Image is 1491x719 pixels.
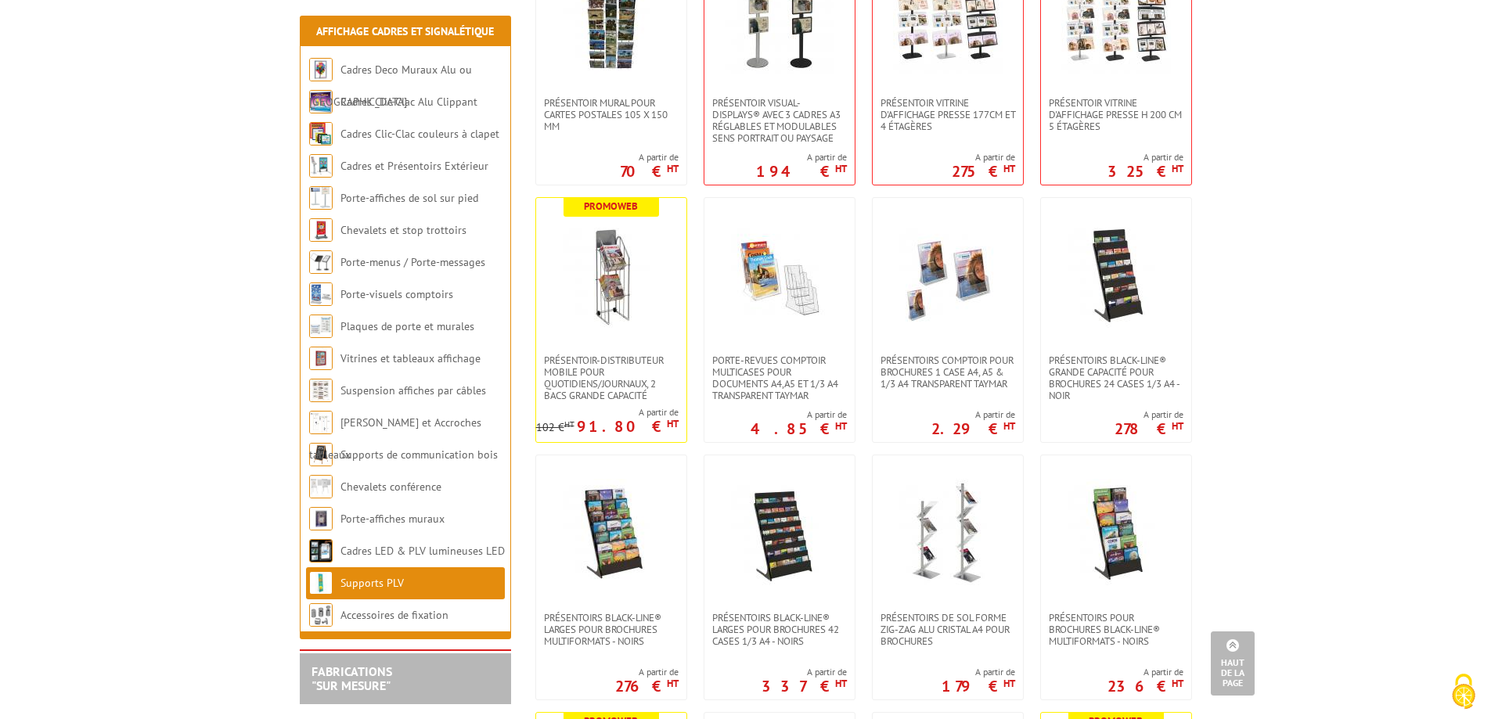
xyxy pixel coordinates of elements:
img: Présentoir-distributeur mobile pour quotidiens/journaux, 2 bacs grande capacité [556,221,666,331]
sup: HT [564,419,574,430]
span: A partir de [756,151,847,164]
a: Supports de communication bois [340,448,498,462]
p: 325 € [1107,167,1183,176]
button: Cookies (fenêtre modale) [1436,666,1491,719]
img: Cadres et Présentoirs Extérieur [309,154,333,178]
a: Haut de la page [1211,631,1255,696]
a: Cadres Clic-Clac couleurs à clapet [340,127,499,141]
span: A partir de [1107,666,1183,678]
b: Promoweb [584,200,638,213]
a: FABRICATIONS"Sur Mesure" [312,663,392,693]
span: Présentoirs Black-Line® grande capacité pour brochures 24 cases 1/3 A4 - noir [1049,354,1183,401]
img: Cadres Clic-Clac couleurs à clapet [309,122,333,146]
img: Présentoirs Black-Line® larges pour brochures multiformats - Noirs [556,479,666,588]
span: A partir de [536,406,679,419]
sup: HT [835,677,847,690]
a: Présentoirs pour Brochures Black-Line® multiformats - Noirs [1041,612,1191,647]
sup: HT [1172,162,1183,175]
img: Supports PLV [309,571,333,595]
a: Porte-revues comptoir multicases POUR DOCUMENTS A4,A5 ET 1/3 A4 TRANSPARENT TAYMAR [704,354,855,401]
img: Cadres Deco Muraux Alu ou Bois [309,58,333,81]
sup: HT [1172,677,1183,690]
span: Présentoir-distributeur mobile pour quotidiens/journaux, 2 bacs grande capacité [544,354,679,401]
a: Plaques de porte et murales [340,319,474,333]
span: Présentoirs Black-Line® larges pour brochures 42 cases 1/3 A4 - Noirs [712,612,847,647]
a: Porte-affiches de sol sur pied [340,191,478,205]
img: Accessoires de fixation [309,603,333,627]
span: Présentoirs de sol forme ZIG-ZAG Alu Cristal A4 pour brochures [881,612,1015,647]
img: Vitrines et tableaux affichage [309,347,333,370]
img: Présentoirs pour Brochures Black-Line® multiformats - Noirs [1061,479,1171,588]
a: Présentoirs Black-Line® grande capacité pour brochures 24 cases 1/3 A4 - noir [1041,354,1191,401]
a: PRÉSENTOIRS COMPTOIR POUR BROCHURES 1 CASE A4, A5 & 1/3 A4 TRANSPARENT taymar [873,354,1023,390]
p: 91.80 € [577,422,679,431]
a: Présentoir vitrine d'affichage presse 177cm et 4 étagères [873,97,1023,132]
img: Porte-affiches de sol sur pied [309,186,333,210]
img: Suspension affiches par câbles [309,379,333,402]
a: Cadres Deco Muraux Alu ou [GEOGRAPHIC_DATA] [309,63,472,109]
p: 2.29 € [931,424,1015,433]
img: Chevalets et stop trottoirs [309,218,333,242]
p: 102 € [536,422,574,433]
span: Présentoir Visual-Displays® avec 3 cadres A3 réglables et modulables sens portrait ou paysage [712,97,847,144]
p: 236 € [1107,681,1183,691]
span: A partir de [942,666,1015,678]
sup: HT [1003,419,1015,433]
a: Cadres et Présentoirs Extérieur [340,159,488,173]
img: Chevalets conférence [309,475,333,498]
a: Porte-affiches muraux [340,512,445,526]
span: Présentoirs pour Brochures Black-Line® multiformats - Noirs [1049,612,1183,647]
a: Présentoir-distributeur mobile pour quotidiens/journaux, 2 bacs grande capacité [536,354,686,401]
img: PRÉSENTOIRS COMPTOIR POUR BROCHURES 1 CASE A4, A5 & 1/3 A4 TRANSPARENT taymar [893,221,1003,331]
p: 276 € [615,681,679,691]
img: Cimaises et Accroches tableaux [309,411,333,434]
a: Chevalets et stop trottoirs [340,223,466,237]
a: Présentoir mural pour cartes postales 105 x 150 mm [536,97,686,132]
sup: HT [1003,162,1015,175]
span: Porte-revues comptoir multicases POUR DOCUMENTS A4,A5 ET 1/3 A4 TRANSPARENT TAYMAR [712,354,847,401]
p: 275 € [952,167,1015,176]
p: 278 € [1115,424,1183,433]
span: Présentoir vitrine d'affichage presse 177cm et 4 étagères [881,97,1015,132]
a: Cadres LED & PLV lumineuses LED [340,544,505,558]
p: 179 € [942,681,1015,691]
span: Présentoir vitrine d'affichage presse H 200 cm 5 étagères [1049,97,1183,132]
a: Vitrines et tableaux affichage [340,351,481,365]
a: Supports PLV [340,576,404,590]
span: A partir de [751,408,847,421]
span: A partir de [615,666,679,678]
a: Affichage Cadres et Signalétique [316,24,494,38]
p: 194 € [756,167,847,176]
span: A partir de [762,666,847,678]
img: Plaques de porte et murales [309,315,333,338]
sup: HT [667,677,679,690]
img: Porte-affiches muraux [309,507,333,530]
img: Cadres LED & PLV lumineuses LED [309,539,333,563]
sup: HT [1003,677,1015,690]
a: Chevalets conférence [340,480,441,494]
sup: HT [1172,419,1183,433]
img: Porte-visuels comptoirs [309,282,333,306]
a: Présentoirs de sol forme ZIG-ZAG Alu Cristal A4 pour brochures [873,612,1023,647]
img: Cookies (fenêtre modale) [1444,672,1483,711]
img: Présentoirs Black-Line® grande capacité pour brochures 24 cases 1/3 A4 - noir [1061,221,1171,331]
span: A partir de [931,408,1015,421]
p: 4.85 € [751,424,847,433]
img: Porte-revues comptoir multicases POUR DOCUMENTS A4,A5 ET 1/3 A4 TRANSPARENT TAYMAR [725,221,834,331]
span: A partir de [1107,151,1183,164]
img: Présentoirs de sol forme ZIG-ZAG Alu Cristal A4 pour brochures [893,479,1003,588]
img: Porte-menus / Porte-messages [309,250,333,274]
sup: HT [835,162,847,175]
a: Présentoir Visual-Displays® avec 3 cadres A3 réglables et modulables sens portrait ou paysage [704,97,855,144]
img: Présentoirs Black-Line® larges pour brochures 42 cases 1/3 A4 - Noirs [725,479,834,588]
a: [PERSON_NAME] et Accroches tableaux [309,415,481,462]
span: A partir de [620,151,679,164]
sup: HT [667,417,679,430]
span: A partir de [1115,408,1183,421]
p: 337 € [762,681,847,691]
sup: HT [667,162,679,175]
sup: HT [835,419,847,433]
span: Présentoirs Black-Line® larges pour brochures multiformats - Noirs [544,612,679,647]
a: Porte-menus / Porte-messages [340,255,485,269]
span: A partir de [952,151,1015,164]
